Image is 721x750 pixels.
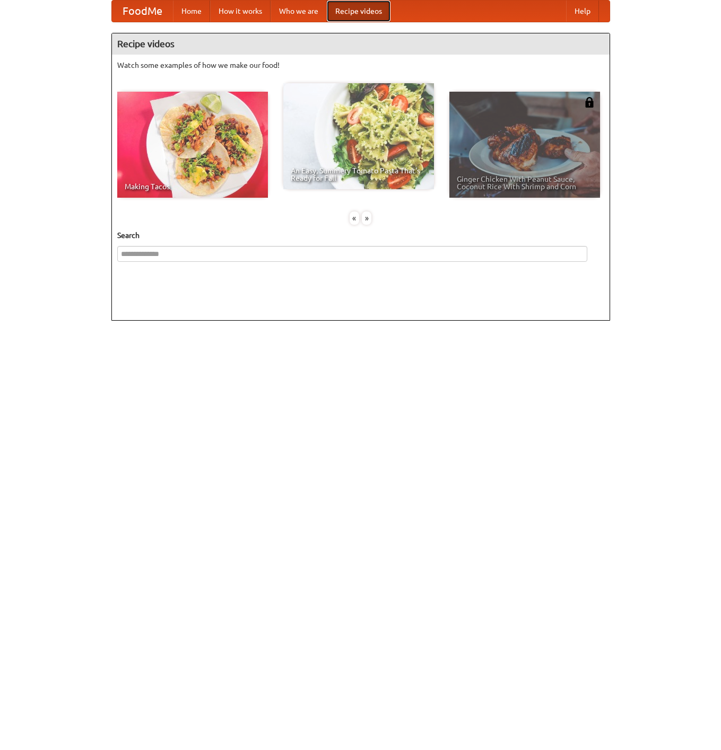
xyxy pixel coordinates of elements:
h5: Search [117,230,604,241]
div: « [350,211,359,225]
img: 483408.png [584,97,595,108]
h4: Recipe videos [112,33,610,55]
span: An Easy, Summery Tomato Pasta That's Ready for Fall [291,167,427,182]
a: Making Tacos [117,92,268,198]
a: FoodMe [112,1,173,22]
a: Help [566,1,599,22]
p: Watch some examples of how we make our food! [117,60,604,70]
a: Who we are [271,1,327,22]
span: Making Tacos [125,183,260,190]
div: » [362,211,371,225]
a: Recipe videos [327,1,390,22]
a: An Easy, Summery Tomato Pasta That's Ready for Fall [283,83,434,189]
a: Home [173,1,210,22]
a: How it works [210,1,271,22]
